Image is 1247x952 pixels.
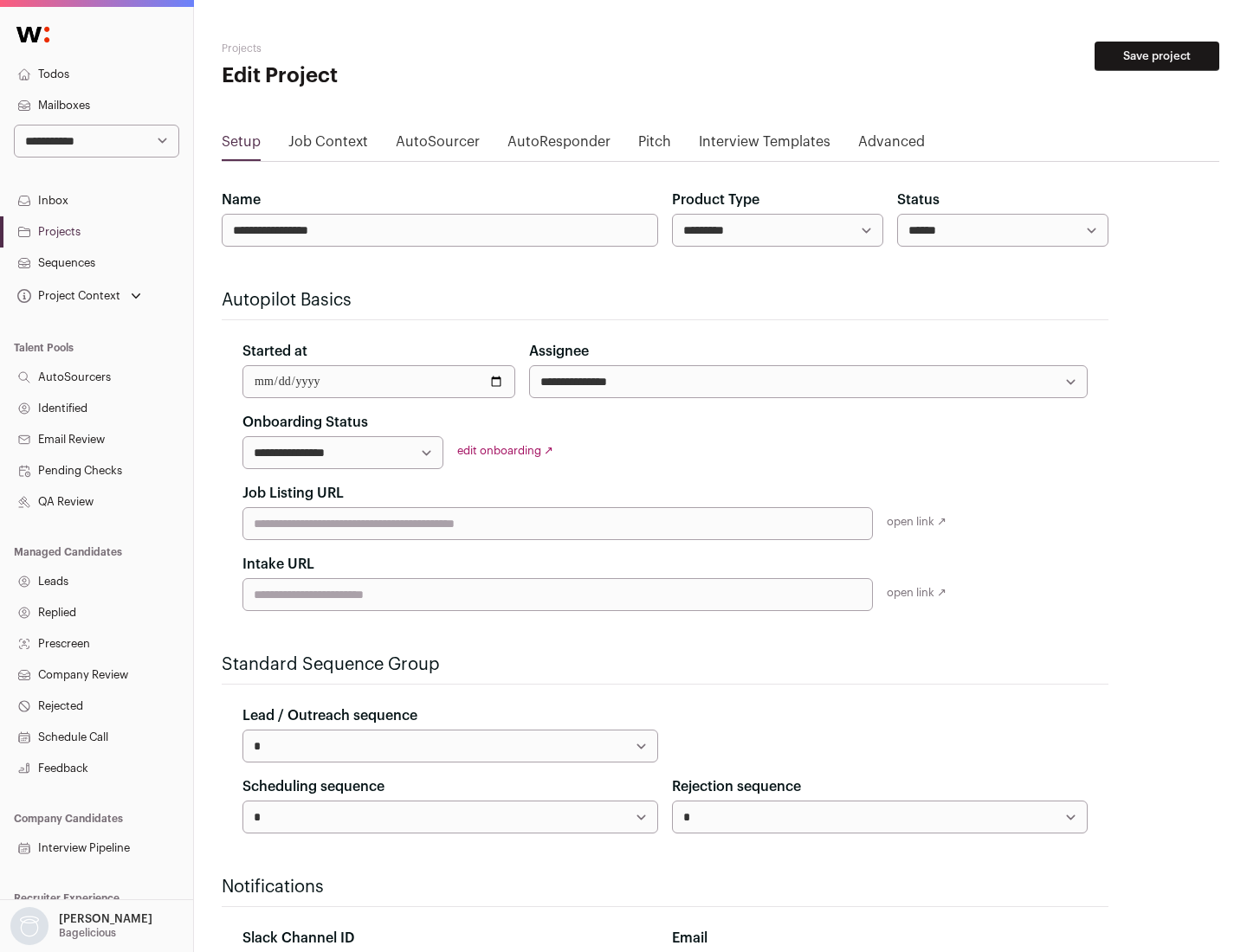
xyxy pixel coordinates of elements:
[507,132,611,159] a: AutoResponder
[242,554,314,575] label: Intake URL
[222,288,1108,312] h2: Autopilot Basics
[457,445,553,456] a: edit onboarding ↗
[222,62,554,90] h1: Edit Project
[222,875,1108,899] h2: Notifications
[396,132,480,159] a: AutoSourcer
[638,132,671,159] a: Pitch
[59,912,152,926] p: [PERSON_NAME]
[858,132,925,159] a: Advanced
[14,284,145,308] button: Open dropdown
[7,907,156,945] button: Open dropdown
[288,132,368,159] a: Job Context
[672,776,801,797] label: Rejection sequence
[529,341,589,362] label: Assignee
[222,132,261,159] a: Setup
[699,132,830,159] a: Interview Templates
[242,705,417,726] label: Lead / Outreach sequence
[242,412,368,433] label: Onboarding Status
[7,17,59,52] img: Wellfound
[672,928,1088,949] div: Email
[222,190,261,210] label: Name
[59,926,116,940] p: Bagelicious
[242,341,307,362] label: Started at
[222,653,1108,677] h2: Standard Sequence Group
[242,483,344,504] label: Job Listing URL
[14,289,120,303] div: Project Context
[897,190,940,210] label: Status
[242,928,354,949] label: Slack Channel ID
[222,42,554,55] h2: Projects
[242,776,384,797] label: Scheduling sequence
[10,907,48,945] img: nopic.png
[1095,42,1219,71] button: Save project
[672,190,759,210] label: Product Type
